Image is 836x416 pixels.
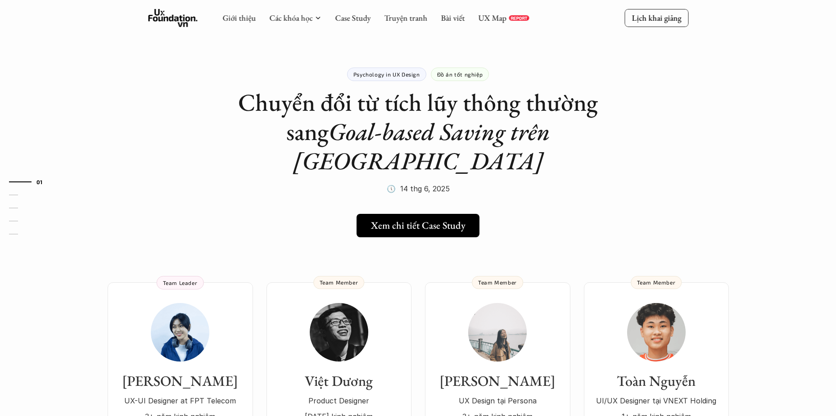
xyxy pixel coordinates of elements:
[478,279,517,285] p: Team Member
[269,13,312,23] a: Các khóa học
[36,179,43,185] strong: 01
[353,71,420,77] p: Psychology in UX Design
[434,372,561,389] h3: [PERSON_NAME]
[593,394,720,407] p: UI/UX Designer tại VNEXT Holding
[293,116,556,176] em: Goal-based Saving trên [GEOGRAPHIC_DATA]
[434,394,561,407] p: UX Design tại Persona
[357,214,479,237] a: Xem chi tiết Case Study
[320,279,358,285] p: Team Member
[335,13,371,23] a: Case Study
[276,372,402,389] h3: Việt Dương
[441,13,465,23] a: Bài viết
[509,15,529,21] a: REPORT
[624,9,688,27] a: Lịch khai giảng
[437,71,483,77] p: Đồ án tốt nghiệp
[637,279,676,285] p: Team Member
[222,13,256,23] a: Giới thiệu
[163,280,198,286] p: Team Leader
[238,88,598,175] h1: Chuyển đổi từ tích lũy thông thường sang
[117,394,244,407] p: UX-UI Designer at FPT Telecom
[117,372,244,389] h3: [PERSON_NAME]
[387,182,450,195] p: 🕔 14 thg 6, 2025
[632,13,681,23] p: Lịch khai giảng
[478,13,506,23] a: UX Map
[9,176,52,187] a: 01
[593,372,720,389] h3: Toàn Nguyễn
[384,13,427,23] a: Truyện tranh
[371,220,465,231] h5: Xem chi tiết Case Study
[276,394,402,407] p: Product Designer
[511,15,527,21] p: REPORT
